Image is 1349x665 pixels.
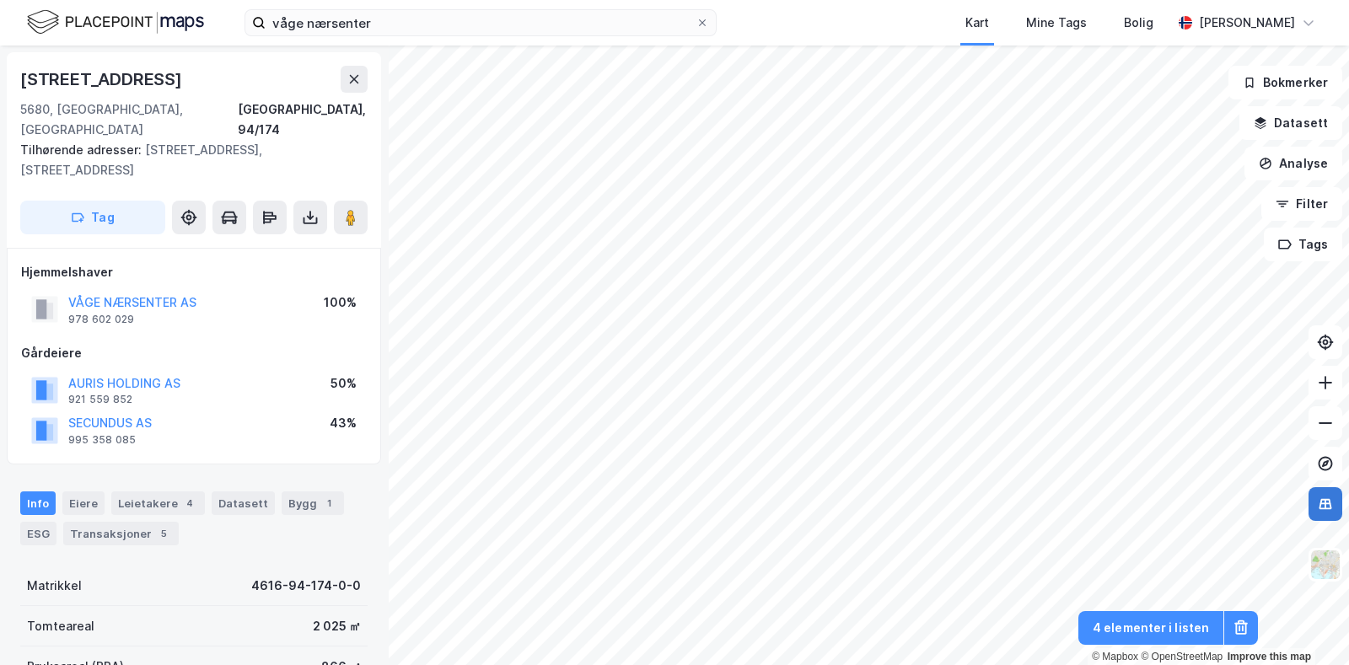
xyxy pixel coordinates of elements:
[1141,651,1223,662] a: OpenStreetMap
[320,495,337,512] div: 1
[331,373,357,394] div: 50%
[20,522,56,545] div: ESG
[1309,549,1341,581] img: Z
[27,576,82,596] div: Matrikkel
[1026,13,1087,33] div: Mine Tags
[1124,13,1153,33] div: Bolig
[155,525,172,542] div: 5
[1239,106,1342,140] button: Datasett
[63,522,179,545] div: Transaksjoner
[27,616,94,636] div: Tomteareal
[965,13,989,33] div: Kart
[27,8,204,37] img: logo.f888ab2527a4732fd821a326f86c7f29.svg
[20,99,238,140] div: 5680, [GEOGRAPHIC_DATA], [GEOGRAPHIC_DATA]
[1265,584,1349,665] iframe: Chat Widget
[68,393,132,406] div: 921 559 852
[20,142,145,157] span: Tilhørende adresser:
[68,313,134,326] div: 978 602 029
[251,576,361,596] div: 4616-94-174-0-0
[324,292,357,313] div: 100%
[313,616,361,636] div: 2 025 ㎡
[330,413,357,433] div: 43%
[62,491,105,515] div: Eiere
[21,343,367,363] div: Gårdeiere
[20,140,354,180] div: [STREET_ADDRESS], [STREET_ADDRESS]
[212,491,275,515] div: Datasett
[111,491,205,515] div: Leietakere
[1265,584,1349,665] div: Kontrollprogram for chat
[238,99,368,140] div: [GEOGRAPHIC_DATA], 94/174
[20,491,56,515] div: Info
[1228,66,1342,99] button: Bokmerker
[1078,611,1223,645] button: 4 elementer i listen
[181,495,198,512] div: 4
[1261,187,1342,221] button: Filter
[68,433,136,447] div: 995 358 085
[266,10,696,35] input: Søk på adresse, matrikkel, gårdeiere, leietakere eller personer
[20,66,185,93] div: [STREET_ADDRESS]
[1228,651,1311,662] a: Improve this map
[20,201,165,234] button: Tag
[21,262,367,282] div: Hjemmelshaver
[1244,147,1342,180] button: Analyse
[1092,651,1138,662] a: Mapbox
[1264,228,1342,261] button: Tags
[282,491,344,515] div: Bygg
[1199,13,1295,33] div: [PERSON_NAME]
